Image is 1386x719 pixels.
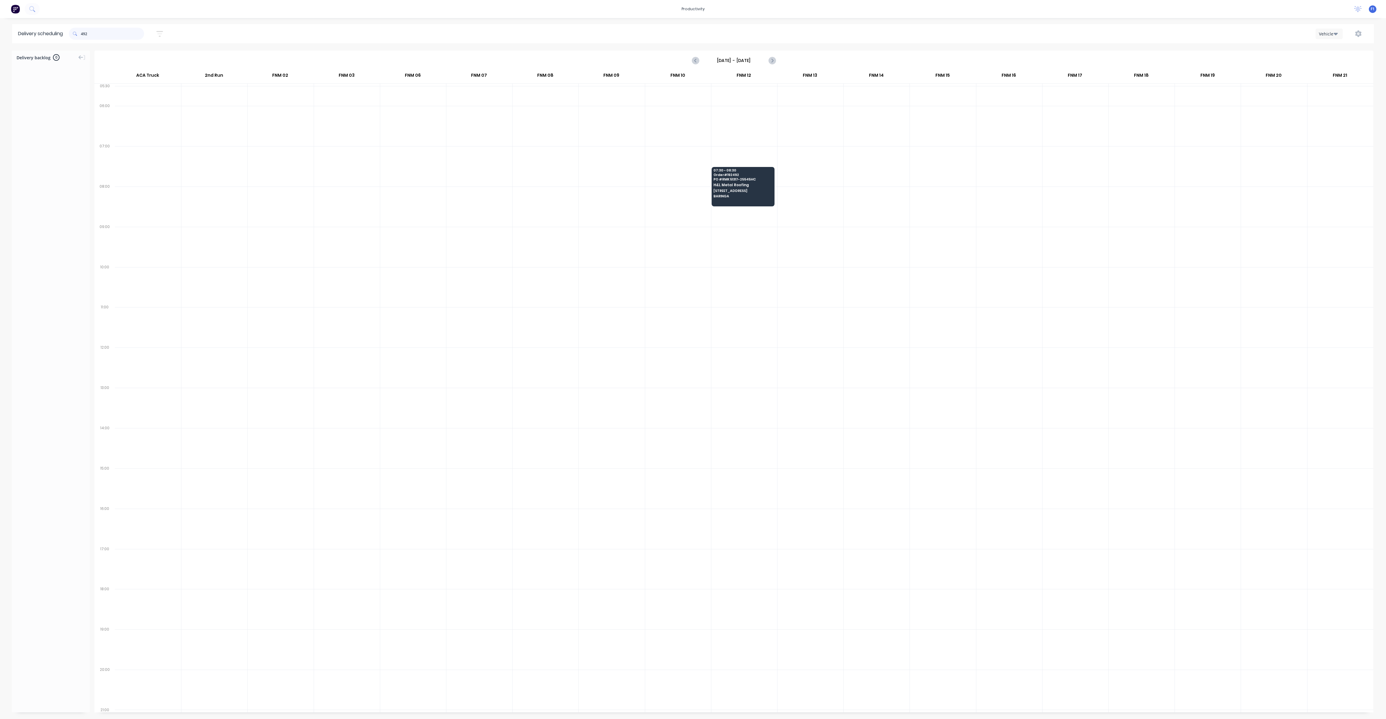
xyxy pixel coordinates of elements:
span: 07:30 - 08:30 [713,168,772,172]
div: Delivery scheduling [12,24,69,43]
div: FNM 14 [843,70,909,83]
div: 09:00 [94,223,115,264]
span: Delivery backlog [17,54,51,61]
div: FNM 16 [976,70,1042,83]
div: FNM 17 [1042,70,1108,83]
div: 13:00 [94,384,115,424]
button: Vehicle [1316,29,1343,39]
div: 21:00 [94,706,115,714]
div: 16:00 [94,505,115,545]
div: FNM 21 [1307,70,1373,83]
div: FNM 06 [380,70,446,83]
div: FNM 02 [247,70,313,83]
div: FNM 19 [1175,70,1240,83]
div: FNM 10 [645,70,710,83]
span: BARINGA [713,194,772,198]
div: FNM 08 [512,70,578,83]
div: 08:00 [94,183,115,223]
div: FNM 15 [910,70,975,83]
div: FNM 18 [1108,70,1174,83]
div: 10:00 [94,264,115,304]
span: H&L Metal Roofing [713,183,772,187]
span: [STREET_ADDRESS] [713,189,772,193]
img: Factory [11,5,20,14]
span: PO # RMK 51317-25545HC [713,177,772,181]
div: 2nd Run [181,70,247,83]
div: 06:00 [94,102,115,143]
div: 14:00 [94,424,115,465]
div: FNM 09 [578,70,644,83]
div: 19:00 [94,626,115,666]
span: Order # 192492 [713,173,772,177]
div: 11:00 [94,304,115,344]
div: FNM 12 [711,70,777,83]
span: 0 [53,54,60,61]
div: 05:30 [94,82,115,102]
div: FNM 20 [1241,70,1307,83]
span: F1 [1371,6,1375,12]
div: 18:00 [94,585,115,626]
div: FNM 07 [446,70,512,83]
div: FNM 13 [777,70,843,83]
div: 20:00 [94,666,115,706]
div: 12:00 [94,344,115,384]
div: FNM 03 [313,70,379,83]
div: Vehicle [1319,31,1336,37]
div: 07:00 [94,143,115,183]
div: productivity [679,5,708,14]
input: Search for orders [81,28,144,40]
div: ACA Truck [115,70,181,83]
div: 15:00 [94,465,115,505]
div: 17:00 [94,545,115,586]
